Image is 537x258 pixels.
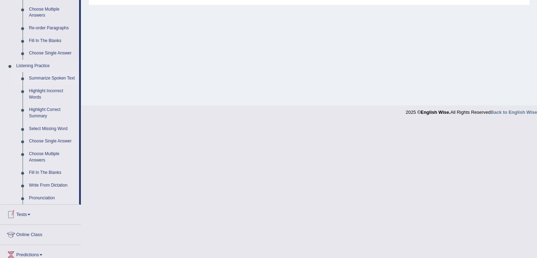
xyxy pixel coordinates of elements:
a: Listening Practice [13,60,79,72]
div: 2025 © All Rights Reserved [406,105,537,116]
a: Write From Dictation [26,179,79,192]
a: Choose Single Answer [26,47,79,60]
a: Tests [0,205,81,222]
a: Highlight Correct Summary [26,104,79,122]
a: Choose Multiple Answers [26,148,79,166]
a: Fill In The Blanks [26,35,79,47]
a: Online Class [0,225,81,242]
a: Select Missing Word [26,123,79,135]
strong: English Wise. [420,110,450,115]
a: Pronunciation [26,192,79,205]
a: Choose Multiple Answers [26,3,79,22]
a: Back to English Wise [491,110,537,115]
a: Fill In The Blanks [26,166,79,179]
a: Highlight Incorrect Words [26,85,79,104]
a: Re-order Paragraphs [26,22,79,35]
a: Summarize Spoken Text [26,72,79,85]
a: Choose Single Answer [26,135,79,148]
